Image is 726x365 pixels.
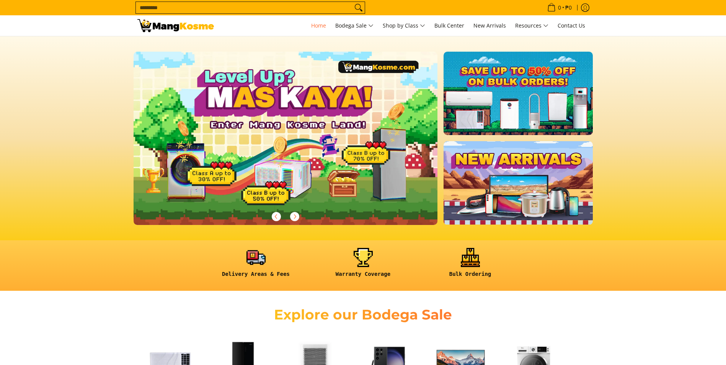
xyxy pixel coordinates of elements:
span: Contact Us [558,22,585,29]
span: Shop by Class [383,21,425,31]
span: 0 [557,5,562,10]
a: <h6><strong>Delivery Areas & Fees</strong></h6> [206,248,306,284]
a: Bulk Center [431,15,468,36]
span: • [545,3,574,12]
a: Home [307,15,330,36]
button: Previous [268,208,285,225]
h2: Explore our Bodega Sale [252,306,474,323]
button: Search [352,2,365,13]
span: Bulk Center [434,22,464,29]
a: Contact Us [554,15,589,36]
a: <h6><strong>Bulk Ordering</strong></h6> [421,248,520,284]
a: Shop by Class [379,15,429,36]
img: Mang Kosme: Your Home Appliances Warehouse Sale Partner! [137,19,214,32]
nav: Main Menu [222,15,589,36]
span: ₱0 [564,5,573,10]
a: <h6><strong>Warranty Coverage</strong></h6> [313,248,413,284]
span: Resources [515,21,548,31]
span: Bodega Sale [335,21,374,31]
a: Resources [511,15,552,36]
span: New Arrivals [473,22,506,29]
a: Bodega Sale [331,15,377,36]
img: Gaming desktop banner [134,52,438,225]
span: Home [311,22,326,29]
button: Next [286,208,303,225]
a: New Arrivals [470,15,510,36]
